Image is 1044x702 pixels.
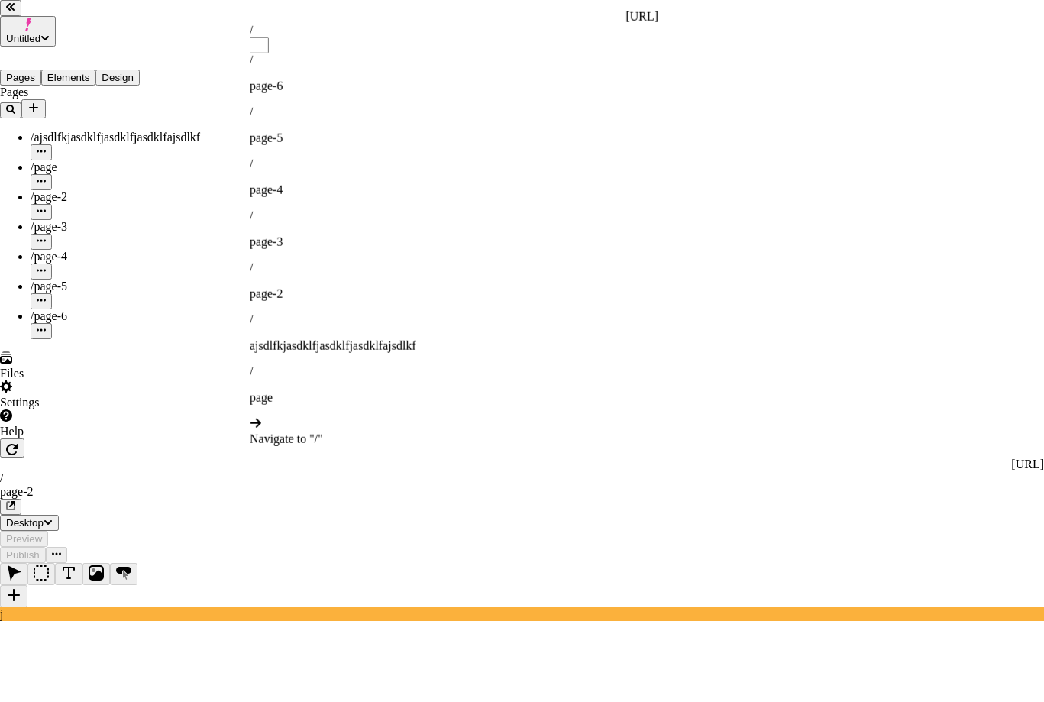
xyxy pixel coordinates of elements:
span: / [250,157,253,170]
span: / [250,209,253,222]
span: / [250,261,253,274]
p: page-5 [250,131,658,145]
span: / [250,313,253,326]
p: page-3 [250,235,658,249]
p: ajsdlfkjasdklfjasdklfjasdklfajsdlkf [250,339,658,353]
p: page-6 [250,79,658,93]
div: Navigate to " " [250,432,658,446]
p: page-2 [250,287,658,301]
div: [URL] [250,10,658,24]
span: / [250,53,253,66]
span: / [250,365,253,378]
p: page-4 [250,183,658,197]
span: / [250,105,253,118]
span: / [315,432,318,445]
div: / [250,24,658,37]
div: Suggestions [250,53,658,446]
p: page [250,391,658,405]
